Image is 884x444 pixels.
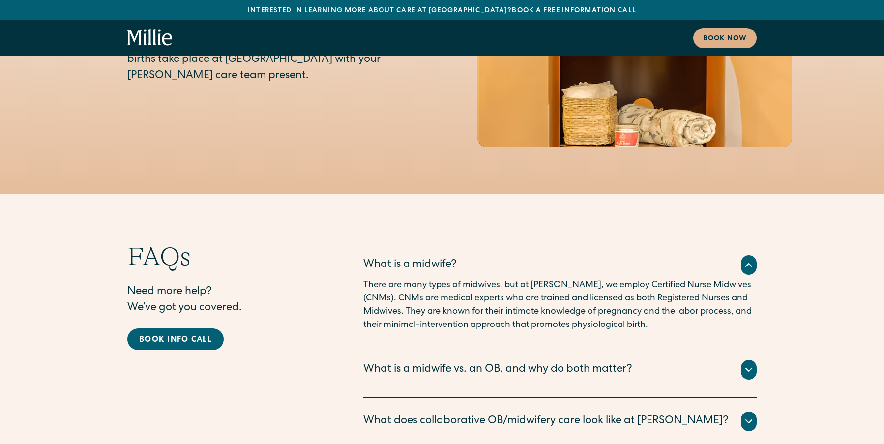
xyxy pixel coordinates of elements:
[363,257,457,273] div: What is a midwife?
[693,28,757,48] a: Book now
[512,7,636,14] a: Book a free information call
[127,241,324,272] h2: FAQs
[127,328,224,350] a: Book info call
[127,284,324,317] p: Need more help? We’ve got you covered.
[703,34,747,44] div: Book now
[127,29,173,47] a: home
[363,414,729,430] div: What does collaborative OB/midwifery care look like at [PERSON_NAME]?
[363,362,632,378] div: What is a midwife vs. an OB, and why do both matter?
[363,279,757,332] p: There are many types of midwives, but at [PERSON_NAME], we employ Certified Nurse Midwives (CNMs)...
[139,334,212,346] div: Book info call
